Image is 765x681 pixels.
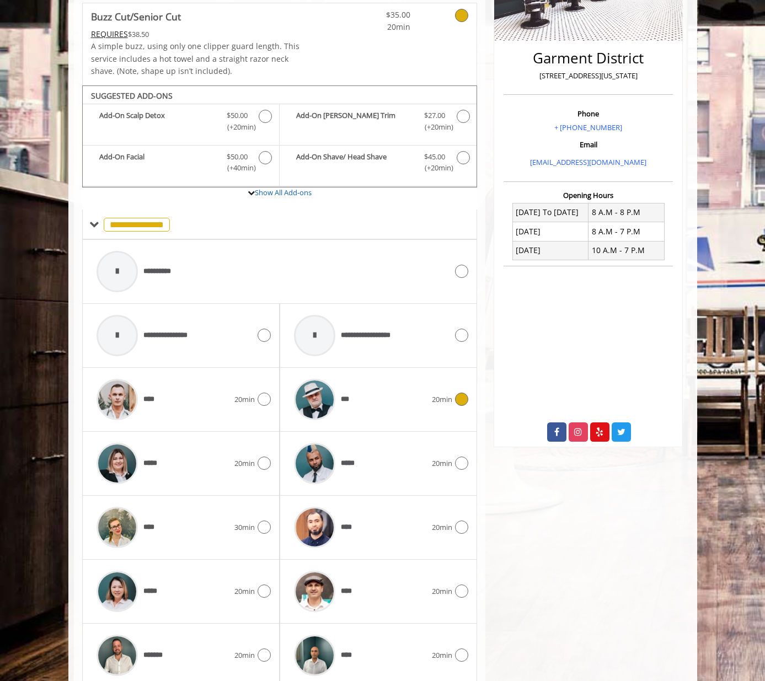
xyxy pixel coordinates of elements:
b: Add-On [PERSON_NAME] Trim [296,110,413,133]
td: 8 A.M - 8 P.M [589,203,665,222]
label: Add-On Facial [88,151,274,177]
span: 20min [432,586,452,597]
td: [DATE] [512,241,589,260]
b: Add-On Scalp Detox [99,110,216,133]
span: 20min [234,650,255,661]
span: 20min [234,394,255,405]
p: A simple buzz, using only one clipper guard length. This service includes a hot towel and a strai... [91,40,313,77]
b: Add-On Shave/ Head Shave [296,151,413,174]
span: 30min [234,522,255,533]
h3: Opening Hours [504,191,673,199]
span: $27.00 [424,110,445,121]
b: Buzz Cut/Senior Cut [91,9,181,24]
label: Add-On Beard Trim [285,110,471,136]
a: + [PHONE_NUMBER] [554,122,622,132]
a: [EMAIL_ADDRESS][DOMAIN_NAME] [530,157,646,167]
h2: Garment District [506,50,670,66]
h3: Email [506,141,670,148]
span: (+40min ) [221,162,253,174]
span: $45.00 [424,151,445,163]
td: [DATE] [512,222,589,241]
td: 8 A.M - 7 P.M [589,222,665,241]
span: This service needs some Advance to be paid before we block your appointment [91,29,128,39]
span: (+20min ) [221,121,253,133]
label: Add-On Shave/ Head Shave [285,151,471,177]
span: 20min [345,21,410,33]
span: $50.00 [227,151,248,163]
a: Show All Add-ons [255,187,312,197]
span: (+20min ) [418,121,451,133]
span: $50.00 [227,110,248,121]
span: 20min [234,586,255,597]
span: 20min [234,458,255,469]
b: Add-On Facial [99,151,216,174]
span: 20min [432,458,452,469]
b: SUGGESTED ADD-ONS [91,90,173,101]
div: Buzz Cut/Senior Cut Add-onS [82,85,478,188]
span: (+20min ) [418,162,451,174]
h3: Phone [506,110,670,117]
td: [DATE] To [DATE] [512,203,589,222]
span: 20min [432,394,452,405]
span: $35.00 [345,9,410,21]
div: $38.50 [91,28,313,40]
span: 20min [432,650,452,661]
td: 10 A.M - 7 P.M [589,241,665,260]
p: [STREET_ADDRESS][US_STATE] [506,70,670,82]
label: Add-On Scalp Detox [88,110,274,136]
span: 20min [432,522,452,533]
